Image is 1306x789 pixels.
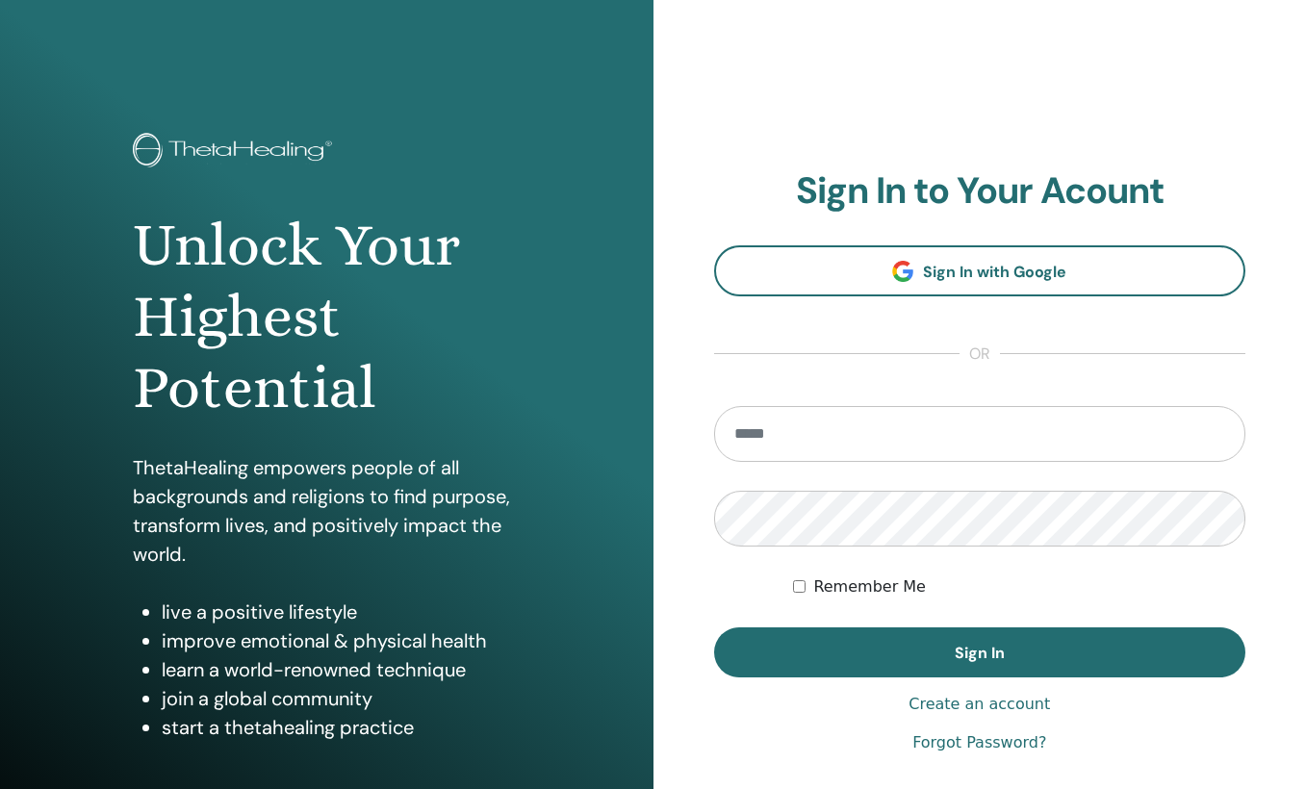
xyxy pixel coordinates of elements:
button: Sign In [714,627,1246,677]
li: join a global community [162,684,520,713]
li: improve emotional & physical health [162,626,520,655]
li: learn a world-renowned technique [162,655,520,684]
p: ThetaHealing empowers people of all backgrounds and religions to find purpose, transform lives, a... [133,453,520,569]
div: Keep me authenticated indefinitely or until I manually logout [793,575,1245,598]
a: Create an account [909,693,1050,716]
li: start a thetahealing practice [162,713,520,742]
h1: Unlock Your Highest Potential [133,210,520,424]
h2: Sign In to Your Acount [714,169,1246,214]
li: live a positive lifestyle [162,598,520,626]
a: Forgot Password? [912,731,1046,754]
a: Sign In with Google [714,245,1246,296]
span: or [960,343,1000,366]
label: Remember Me [813,575,926,598]
span: Sign In with Google [923,262,1066,282]
span: Sign In [955,643,1005,663]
